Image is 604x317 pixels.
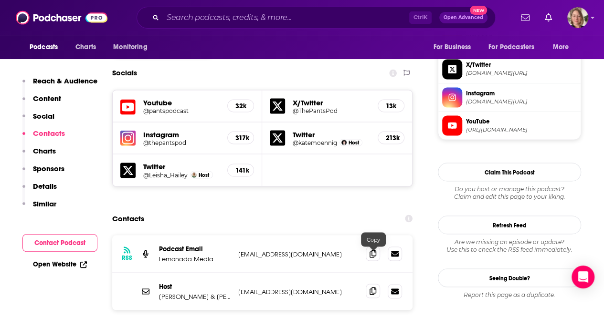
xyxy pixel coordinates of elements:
h5: Youtube [143,98,220,107]
button: Show profile menu [567,7,588,28]
button: Contact Podcast [22,234,97,252]
a: @katemoennig [293,139,337,146]
h5: Twitter [143,162,220,171]
button: Content [22,94,61,112]
a: Instagram[DOMAIN_NAME][URL] [442,87,577,107]
a: Charts [69,38,102,56]
button: Details [22,182,57,199]
img: User Profile [567,7,588,28]
a: X/Twitter[DOMAIN_NAME][URL] [442,59,577,79]
span: New [470,6,487,15]
h5: 141k [235,166,246,174]
button: open menu [23,38,70,56]
h2: Contacts [112,209,144,227]
span: Do you host or manage this podcast? [438,185,581,193]
a: @ThePantsPod [293,107,370,114]
button: Reach & Audience [22,76,97,94]
h2: Socials [112,64,137,82]
button: Charts [22,146,56,164]
button: open menu [426,38,483,56]
span: Open Advanced [444,15,483,20]
p: Contacts [33,129,65,138]
a: @thepantspod [143,139,220,146]
span: X/Twitter [466,61,577,69]
p: Similar [33,199,56,208]
p: Content [33,94,61,103]
h5: 32k [235,102,246,110]
img: Leisha Hailey [191,172,197,177]
h5: Instagram [143,130,220,139]
button: open menu [482,38,548,56]
p: [EMAIL_ADDRESS][DOMAIN_NAME] [238,287,358,296]
h5: X/Twitter [293,98,370,107]
p: Podcast Email [159,245,231,253]
button: open menu [106,38,159,56]
button: Claim This Podcast [438,163,581,181]
div: Report this page as a duplicate. [438,291,581,298]
p: Social [33,112,54,121]
p: Host [159,282,231,290]
button: open menu [546,38,581,56]
img: iconImage [120,130,136,145]
span: Podcasts [30,41,58,54]
span: Host [199,172,209,178]
p: Charts [33,146,56,155]
div: Open Intercom Messenger [572,266,594,288]
span: Monitoring [113,41,147,54]
span: For Business [433,41,471,54]
h5: 213k [386,133,396,142]
img: Katherine Moennig [341,140,347,145]
img: Podchaser - Follow, Share and Rate Podcasts [16,9,107,27]
span: Host [349,139,359,145]
span: Ctrl K [409,11,432,24]
a: Show notifications dropdown [517,10,533,26]
p: Details [33,182,57,191]
span: Instagram [466,89,577,97]
button: Open AdvancedNew [439,12,487,23]
button: Social [22,112,54,129]
span: Logged in as AriFortierPr [567,7,588,28]
a: @pantspodcast [143,107,220,114]
a: Seeing Double? [438,268,581,287]
button: Sponsors [22,164,64,182]
span: More [553,41,569,54]
h3: RSS [122,254,132,261]
h5: 317k [235,133,246,142]
div: Copy [361,232,386,246]
a: @Leisha_Hailey [143,171,188,178]
span: Charts [75,41,96,54]
p: Reach & Audience [33,76,97,85]
span: For Podcasters [488,41,534,54]
a: YouTube[URL][DOMAIN_NAME] [442,115,577,135]
button: Refresh Feed [438,215,581,234]
div: Claim and edit this page to your liking. [438,185,581,200]
div: Search podcasts, credits, & more... [137,7,496,29]
p: Lemonada Media [159,255,231,263]
p: [EMAIL_ADDRESS][DOMAIN_NAME] [238,250,358,258]
input: Search podcasts, credits, & more... [163,10,409,25]
div: Are we missing an episode or update? Use this to check the RSS feed immediately. [438,238,581,253]
span: instagram.com/thepantspod [466,98,577,105]
a: Show notifications dropdown [541,10,556,26]
p: Sponsors [33,164,64,173]
p: [PERSON_NAME] & [PERSON_NAME] [159,292,231,300]
h5: Twitter [293,130,370,139]
button: Contacts [22,129,65,146]
span: YouTube [466,117,577,125]
span: twitter.com/ThePantsPod [466,70,577,77]
a: Open Website [33,260,87,268]
span: https://www.youtube.com/@pantspodcast [466,126,577,133]
h5: 13k [386,102,396,110]
button: Similar [22,199,56,217]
